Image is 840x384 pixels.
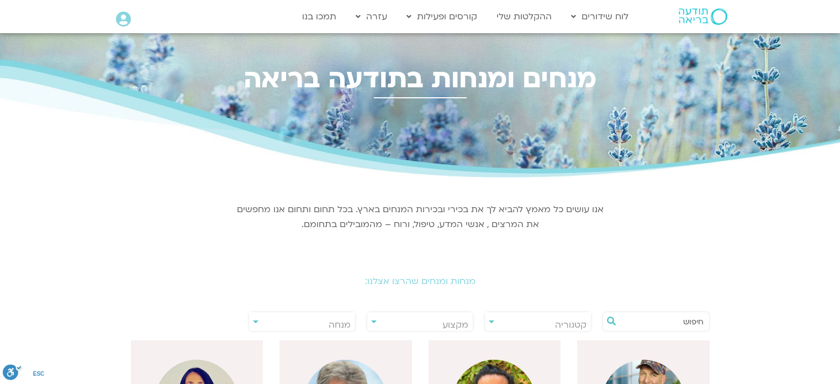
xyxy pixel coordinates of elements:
a: קורסים ופעילות [401,6,483,27]
p: אנו עושים כל מאמץ להביא לך את בכירי ובכירות המנחים בארץ. בכל תחום ותחום אנו מחפשים את המרצים , אנ... [235,202,605,232]
a: לוח שידורים [566,6,634,27]
a: עזרה [350,6,393,27]
h2: מנחות ומנחים שהרצו אצלנו: [111,276,730,286]
h2: מנחים ומנחות בתודעה בריאה [111,64,730,94]
span: קטגוריה [555,319,587,331]
span: מקצוע [442,319,468,331]
img: תודעה בריאה [679,8,727,25]
span: מנחה [329,319,351,331]
input: חיפוש [620,312,704,331]
a: ההקלטות שלי [491,6,557,27]
a: תמכו בנו [297,6,342,27]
